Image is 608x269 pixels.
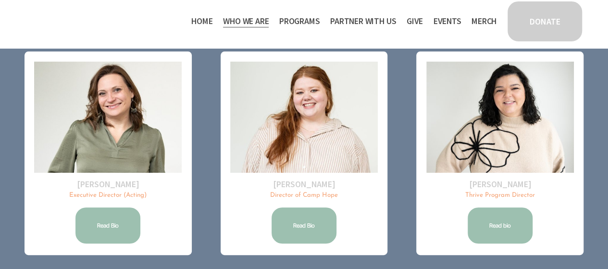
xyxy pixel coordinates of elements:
[407,13,423,29] a: Give
[279,13,320,29] a: folder dropdown
[74,206,142,245] a: Read Bio
[270,206,338,245] a: Read Bio
[472,13,496,29] a: Merch
[426,191,573,200] p: Thrive Program Director
[230,179,377,190] h2: [PERSON_NAME]
[330,13,396,29] a: folder dropdown
[191,13,212,29] a: Home
[223,14,269,28] span: Who We Are
[466,206,534,245] a: Read bio
[330,14,396,28] span: Partner With Us
[279,14,320,28] span: Programs
[433,13,461,29] a: Events
[426,179,573,190] h2: [PERSON_NAME]
[34,191,181,200] p: Executive Director (Acting)
[223,13,269,29] a: folder dropdown
[230,191,377,200] p: Director of Camp Hope
[34,179,181,190] h2: [PERSON_NAME]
